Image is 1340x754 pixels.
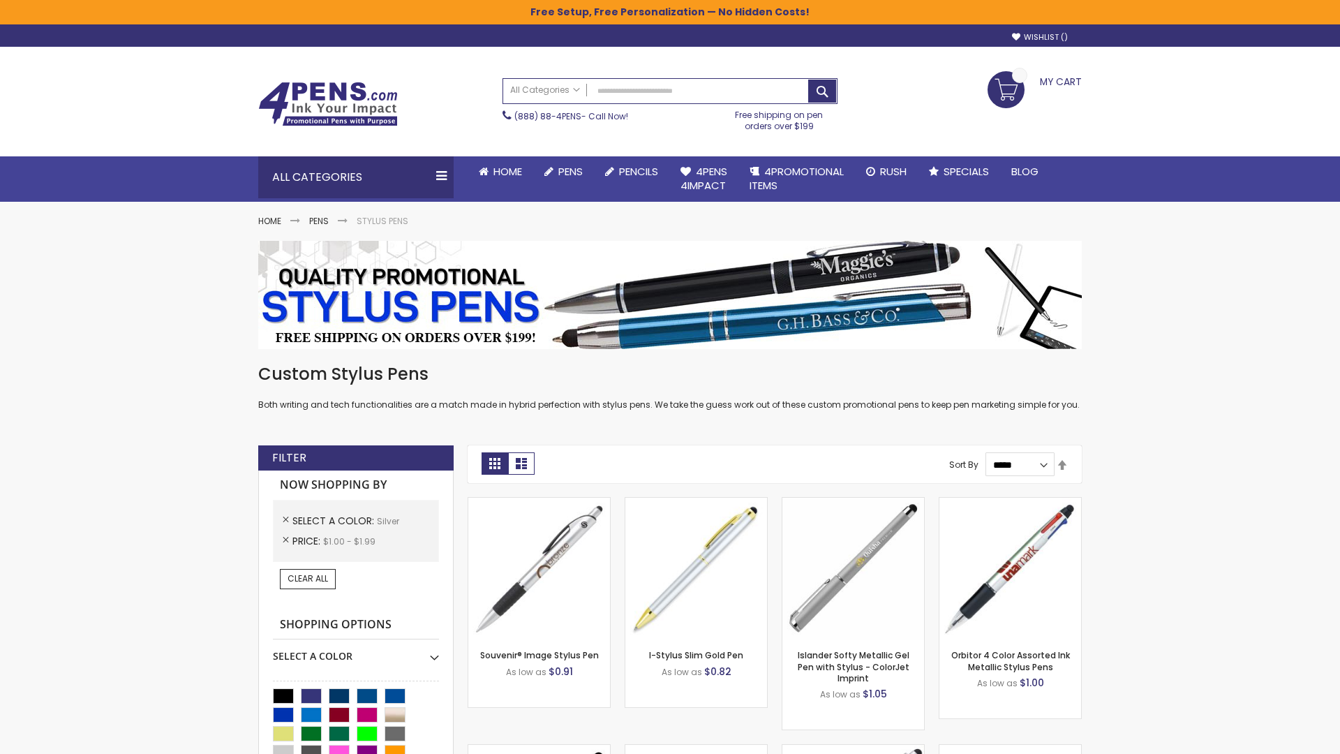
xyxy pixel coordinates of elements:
[357,215,408,227] strong: Stylus Pens
[738,156,855,202] a: 4PROMOTIONALITEMS
[558,164,583,179] span: Pens
[533,156,594,187] a: Pens
[258,156,454,198] div: All Categories
[493,164,522,179] span: Home
[949,459,978,471] label: Sort By
[1012,32,1068,43] a: Wishlist
[482,452,508,475] strong: Grid
[880,164,907,179] span: Rush
[377,515,399,527] span: Silver
[258,363,1082,385] h1: Custom Stylus Pens
[468,498,610,640] img: Souvenir® Image Stylus Pen-Silver
[625,498,767,640] img: I-Stylus-Slim-Gold-Silver
[918,156,1000,187] a: Specials
[258,241,1082,349] img: Stylus Pens
[939,497,1081,509] a: Orbitor 4 Color Assorted Ink Metallic Stylus Pens-Silver
[669,156,738,202] a: 4Pens4impact
[503,79,587,102] a: All Categories
[820,688,861,700] span: As low as
[721,104,838,132] div: Free shipping on pen orders over $199
[1020,676,1044,690] span: $1.00
[750,164,844,193] span: 4PROMOTIONAL ITEMS
[782,497,924,509] a: Islander Softy Metallic Gel Pen with Stylus - ColorJet Imprint-Silver
[273,640,439,663] div: Select A Color
[939,498,1081,640] img: Orbitor 4 Color Assorted Ink Metallic Stylus Pens-Silver
[468,156,533,187] a: Home
[258,82,398,126] img: 4Pens Custom Pens and Promotional Products
[292,514,377,528] span: Select A Color
[273,610,439,640] strong: Shopping Options
[506,666,546,678] span: As low as
[280,569,336,589] a: Clear All
[704,665,731,679] span: $0.82
[273,471,439,500] strong: Now Shopping by
[863,687,887,701] span: $1.05
[309,215,329,227] a: Pens
[944,164,989,179] span: Specials
[951,649,1070,672] a: Orbitor 4 Color Assorted Ink Metallic Stylus Pens
[977,677,1018,689] span: As low as
[594,156,669,187] a: Pencils
[662,666,702,678] span: As low as
[798,649,909,683] a: Islander Softy Metallic Gel Pen with Stylus - ColorJet Imprint
[1011,164,1038,179] span: Blog
[480,649,599,661] a: Souvenir® Image Stylus Pen
[510,84,580,96] span: All Categories
[1000,156,1050,187] a: Blog
[258,363,1082,411] div: Both writing and tech functionalities are a match made in hybrid perfection with stylus pens. We ...
[649,649,743,661] a: I-Stylus Slim Gold Pen
[680,164,727,193] span: 4Pens 4impact
[272,450,306,466] strong: Filter
[549,665,573,679] span: $0.91
[292,534,323,548] span: Price
[288,572,328,584] span: Clear All
[468,497,610,509] a: Souvenir® Image Stylus Pen-Silver
[323,535,375,547] span: $1.00 - $1.99
[625,497,767,509] a: I-Stylus-Slim-Gold-Silver
[258,215,281,227] a: Home
[619,164,658,179] span: Pencils
[514,110,581,122] a: (888) 88-4PENS
[782,498,924,640] img: Islander Softy Metallic Gel Pen with Stylus - ColorJet Imprint-Silver
[855,156,918,187] a: Rush
[514,110,628,122] span: - Call Now!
